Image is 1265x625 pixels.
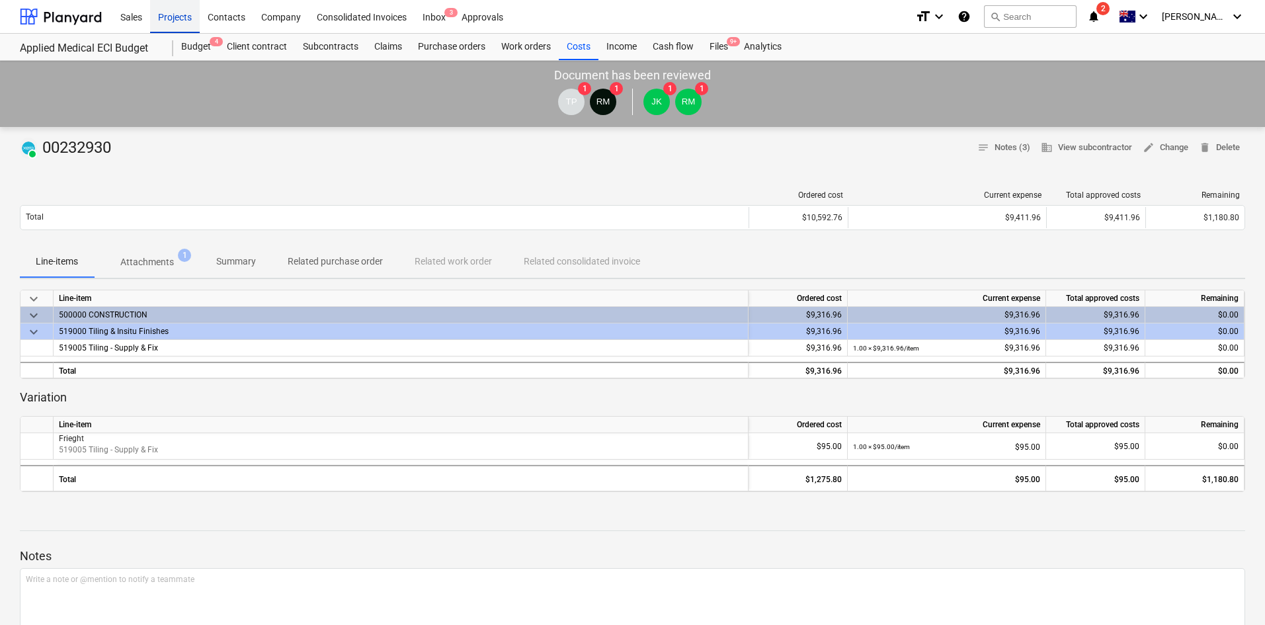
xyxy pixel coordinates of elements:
[736,34,790,60] a: Analytics
[854,213,1041,222] div: $9,411.96
[1199,562,1265,625] iframe: Chat Widget
[596,97,610,106] span: RM
[210,37,223,46] span: 4
[1051,323,1139,340] div: $9,316.96
[1162,11,1228,22] span: [PERSON_NAME] Group
[984,5,1077,28] button: Search
[1051,363,1139,380] div: $9,316.96
[26,212,44,223] p: Total
[366,34,410,60] div: Claims
[598,34,645,60] a: Income
[1199,142,1211,153] span: delete
[695,82,708,95] span: 1
[1051,466,1139,493] div: $95.00
[410,34,493,60] a: Purchase orders
[59,433,743,444] p: Frieght
[702,34,736,60] div: Files
[610,82,623,95] span: 1
[1151,213,1239,222] div: $1,180.80
[1229,9,1245,24] i: keyboard_arrow_down
[853,466,1040,493] div: $95.00
[749,417,848,433] div: Ordered cost
[559,34,598,60] a: Costs
[444,8,458,17] span: 3
[54,465,749,491] div: Total
[754,307,842,323] div: $9,316.96
[1145,290,1245,307] div: Remaining
[853,443,910,450] small: 1.00 × $95.00 / item
[702,34,736,60] a: Files9+
[663,82,676,95] span: 1
[727,37,740,46] span: 9+
[1087,9,1100,24] i: notifications
[1036,138,1137,158] button: View subcontractor
[54,417,749,433] div: Line-item
[22,142,35,155] img: xero.svg
[59,307,743,323] div: 500000 CONSTRUCTION
[755,190,843,200] div: Ordered cost
[853,307,1040,323] div: $9,316.96
[173,34,219,60] div: Budget
[295,34,366,60] a: Subcontracts
[219,34,295,60] a: Client contract
[558,89,585,115] div: Tejas Pawar
[754,340,842,356] div: $9,316.96
[26,324,42,340] span: keyboard_arrow_down
[848,290,1046,307] div: Current expense
[848,417,1046,433] div: Current expense
[1151,363,1239,380] div: $0.00
[990,11,1000,22] span: search
[54,290,749,307] div: Line-item
[754,363,842,380] div: $9,316.96
[173,34,219,60] a: Budget4
[54,362,749,378] div: Total
[1151,340,1239,356] div: $0.00
[59,343,158,353] span: 519005 Tiling - Supply & Fix
[59,445,158,454] span: 519005 Tiling - Supply & Fix
[853,345,919,352] small: 1.00 × $9,316.96 / item
[59,323,743,339] div: 519000 Tiling & Insitu Finishes
[931,9,947,24] i: keyboard_arrow_down
[853,340,1040,356] div: $9,316.96
[675,89,702,115] div: Rowan MacDonald
[1151,190,1240,200] div: Remaining
[20,138,37,159] div: Invoice has been synced with Xero and its status is currently PAID
[645,34,702,60] a: Cash flow
[20,42,157,56] div: Applied Medical ECI Budget
[853,433,1040,460] div: $95.00
[590,89,616,115] div: Rowan MacDonald
[20,138,116,159] div: 00232930
[1051,433,1139,460] div: $95.00
[565,97,577,106] span: TP
[1051,340,1139,356] div: $9,316.96
[26,308,42,323] span: keyboard_arrow_down
[958,9,971,24] i: Knowledge base
[749,290,848,307] div: Ordered cost
[1199,140,1240,155] span: Delete
[216,255,256,269] p: Summary
[651,97,662,106] span: JK
[977,140,1030,155] span: Notes (3)
[854,190,1041,200] div: Current expense
[178,249,191,262] span: 1
[1052,213,1140,222] div: $9,411.96
[1135,9,1151,24] i: keyboard_arrow_down
[643,89,670,115] div: John Keane
[915,9,931,24] i: format_size
[493,34,559,60] a: Work orders
[1051,307,1139,323] div: $9,316.96
[1052,190,1141,200] div: Total approved costs
[755,213,842,222] div: $10,592.76
[1143,142,1155,153] span: edit
[554,67,711,83] p: Document has been reviewed
[1041,140,1132,155] span: View subcontractor
[977,142,989,153] span: notes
